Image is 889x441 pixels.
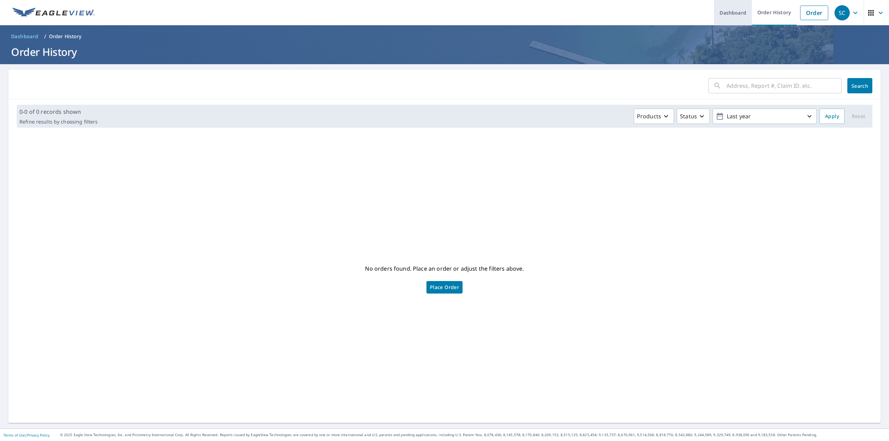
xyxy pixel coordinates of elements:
a: Place Order [426,281,463,294]
button: Status [677,109,710,124]
div: SC [834,5,850,20]
h1: Order History [8,45,881,59]
p: Last year [724,110,805,122]
nav: breadcrumb [8,31,881,42]
a: Dashboard [8,31,41,42]
span: Apply [825,112,839,121]
a: Order [800,6,828,20]
p: © 2025 Eagle View Technologies, Inc. and Pictometry International Corp. All Rights Reserved. Repo... [60,432,886,438]
p: Order History [49,33,82,40]
span: Search [853,83,867,89]
p: Refine results by choosing filters [19,119,98,125]
input: Address, Report #, Claim ID, etc. [726,76,842,95]
a: Terms of Use [3,433,25,438]
span: Dashboard [11,33,39,40]
button: Last year [713,109,817,124]
button: Search [847,78,872,93]
p: Status [680,112,697,120]
img: EV Logo [13,8,94,18]
p: 0-0 of 0 records shown [19,108,98,116]
span: Place Order [430,286,459,289]
p: No orders found. Place an order or adjust the filters above. [365,263,524,274]
button: Products [634,109,674,124]
p: Products [637,112,661,120]
button: Apply [820,109,845,124]
p: | [3,433,50,437]
a: Privacy Policy [27,433,50,438]
li: / [44,32,46,41]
